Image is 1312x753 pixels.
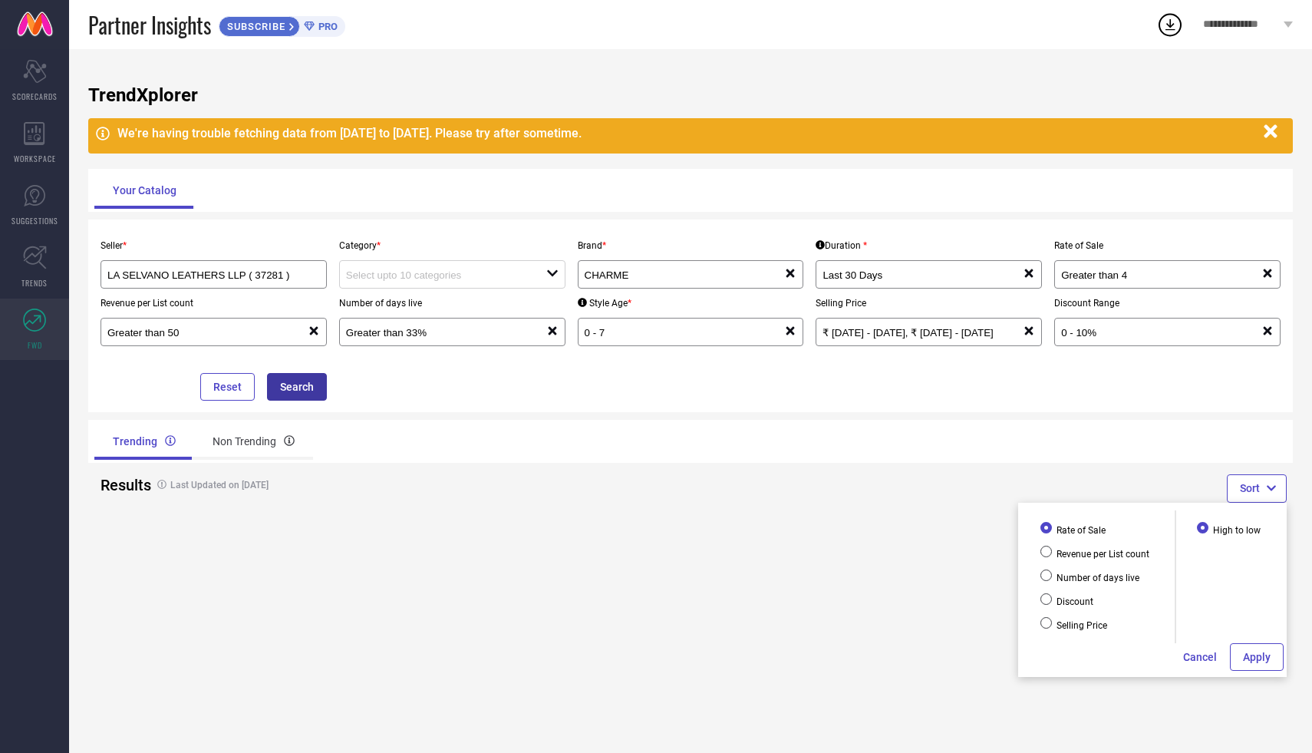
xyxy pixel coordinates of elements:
h1: TrendXplorer [88,84,1293,106]
input: Select selling price [822,327,1003,339]
span: Discount [1054,596,1093,607]
div: 0 - 7 [585,325,785,339]
button: Cancel [1182,643,1218,671]
div: Your Catalog [94,172,195,209]
p: Discount Range [1054,298,1281,309]
button: Reset [200,373,255,401]
p: Seller [101,240,327,251]
button: Apply [1230,643,1284,671]
p: Number of days live [339,298,565,309]
div: Open download list [1156,11,1184,38]
p: Rate of Sale [1054,240,1281,251]
div: Greater than 50 [107,325,308,339]
div: ₹ 1000 - 1500, ₹ 1500 - 2000 [822,325,1023,339]
input: Selling Price [1040,617,1052,629]
input: High to low [1197,522,1208,533]
h4: Last Updated on [DATE] [150,480,629,490]
div: Duration [816,240,867,251]
p: Category [339,240,565,251]
div: We're having trouble fetching data from [DATE] to [DATE]. Please try after sometime. [117,126,1256,140]
a: SUBSCRIBEPRO [219,12,345,37]
span: Rate of Sale [1054,525,1106,536]
div: Non Trending [194,423,313,460]
p: Brand [578,240,804,251]
input: Select discount range [1061,327,1241,339]
div: Style Age [578,298,631,309]
span: SUBSCRIBE [219,21,289,32]
input: Select style age [585,327,765,339]
span: SUGGESTIONS [12,215,58,226]
span: PRO [315,21,338,32]
input: Select upto 10 categories [346,269,526,281]
h2: Results [101,476,137,494]
div: Last 30 Days [822,267,1023,282]
div: LA SELVANO LEATHERS LLP ( 37281 ) [107,267,320,282]
div: 0 - 10% [1061,325,1261,339]
span: Partner Insights [88,9,211,41]
span: SCORECARDS [12,91,58,102]
input: Select Duration [822,269,1003,281]
span: Number of days live [1054,573,1139,583]
input: Select number of days live [346,327,526,339]
input: Select revenue per list count [107,327,288,339]
div: Greater than 4 [1061,267,1261,282]
p: Selling Price [816,298,1042,309]
div: Greater than 33% [346,325,546,339]
input: Number of days live [1040,570,1052,581]
input: Select brands [585,269,765,281]
span: TRENDS [21,277,48,289]
span: Revenue per List count [1054,549,1149,560]
span: FWD [28,339,42,351]
div: Trending [94,423,194,460]
input: Select seller [107,269,298,281]
input: Revenue per List count [1040,546,1052,557]
button: Search [267,373,327,401]
input: Rate of Sale [1040,522,1052,533]
input: Select rate of sale [1061,269,1241,281]
span: High to low [1211,525,1261,536]
div: CHARME [585,267,785,282]
button: Sort [1227,474,1287,502]
span: WORKSPACE [14,153,56,164]
span: Selling Price [1054,620,1107,631]
input: Discount [1040,593,1052,605]
p: Revenue per List count [101,298,327,309]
